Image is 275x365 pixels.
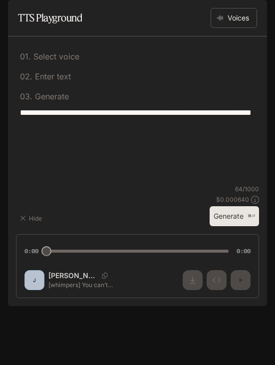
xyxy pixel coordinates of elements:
[32,92,69,100] p: Generate
[20,92,32,100] p: 0 3 .
[7,5,25,23] button: open drawer
[211,8,257,28] button: Voices
[31,52,79,60] p: Select voice
[32,72,71,80] p: Enter text
[20,72,32,80] p: 0 2 .
[248,213,255,219] p: ⌘⏎
[20,52,31,60] p: 0 1 .
[18,8,82,28] h1: TTS Playground
[16,210,48,226] button: Hide
[210,206,259,227] button: Generate⌘⏎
